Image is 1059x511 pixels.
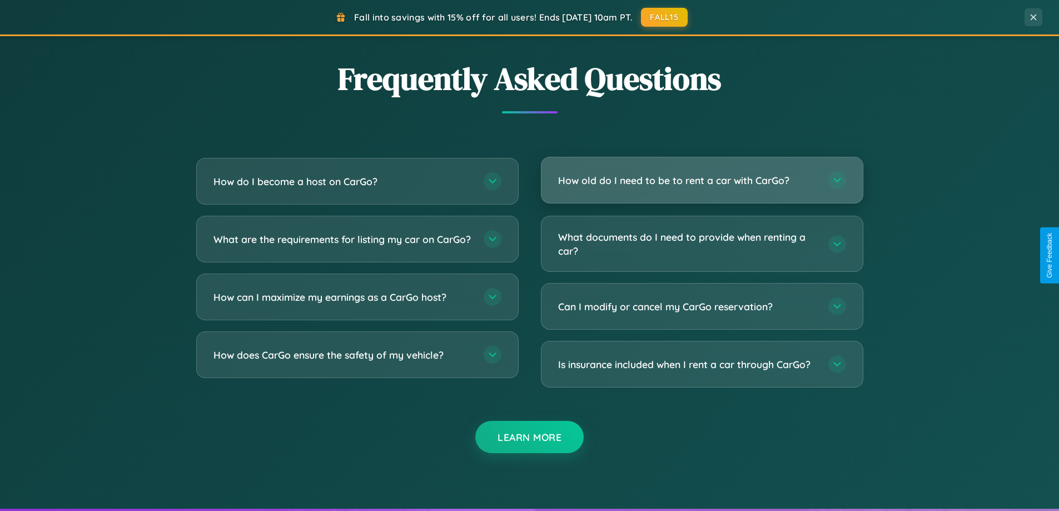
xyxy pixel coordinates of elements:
h3: Is insurance included when I rent a car through CarGo? [558,358,817,371]
h3: How can I maximize my earnings as a CarGo host? [213,290,473,304]
button: Learn More [475,421,584,453]
h3: How does CarGo ensure the safety of my vehicle? [213,348,473,362]
div: Give Feedback [1046,233,1053,278]
h3: Can I modify or cancel my CarGo reservation? [558,300,817,314]
h2: Frequently Asked Questions [196,57,863,100]
h3: What are the requirements for listing my car on CarGo? [213,232,473,246]
span: Fall into savings with 15% off for all users! Ends [DATE] 10am PT. [354,12,633,23]
button: FALL15 [641,8,688,27]
h3: How old do I need to be to rent a car with CarGo? [558,173,817,187]
h3: How do I become a host on CarGo? [213,175,473,188]
h3: What documents do I need to provide when renting a car? [558,230,817,257]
